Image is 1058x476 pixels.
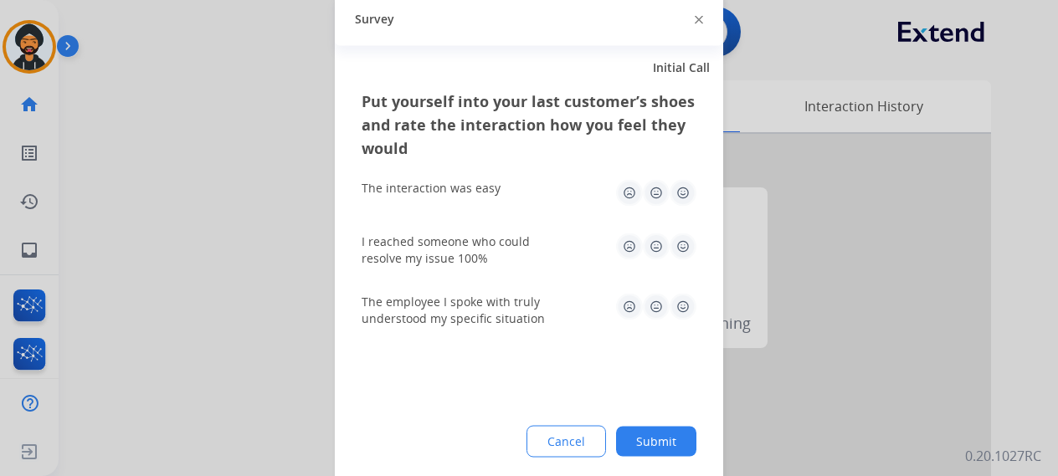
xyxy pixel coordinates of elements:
[616,426,696,456] button: Submit
[362,89,696,159] h3: Put yourself into your last customer’s shoes and rate the interaction how you feel they would
[695,16,703,24] img: close-button
[653,59,710,75] span: Initial Call
[362,233,562,266] div: I reached someone who could resolve my issue 100%
[355,11,394,28] span: Survey
[965,446,1041,466] p: 0.20.1027RC
[526,425,606,457] button: Cancel
[362,293,562,326] div: The employee I spoke with truly understood my specific situation
[362,179,501,196] div: The interaction was easy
